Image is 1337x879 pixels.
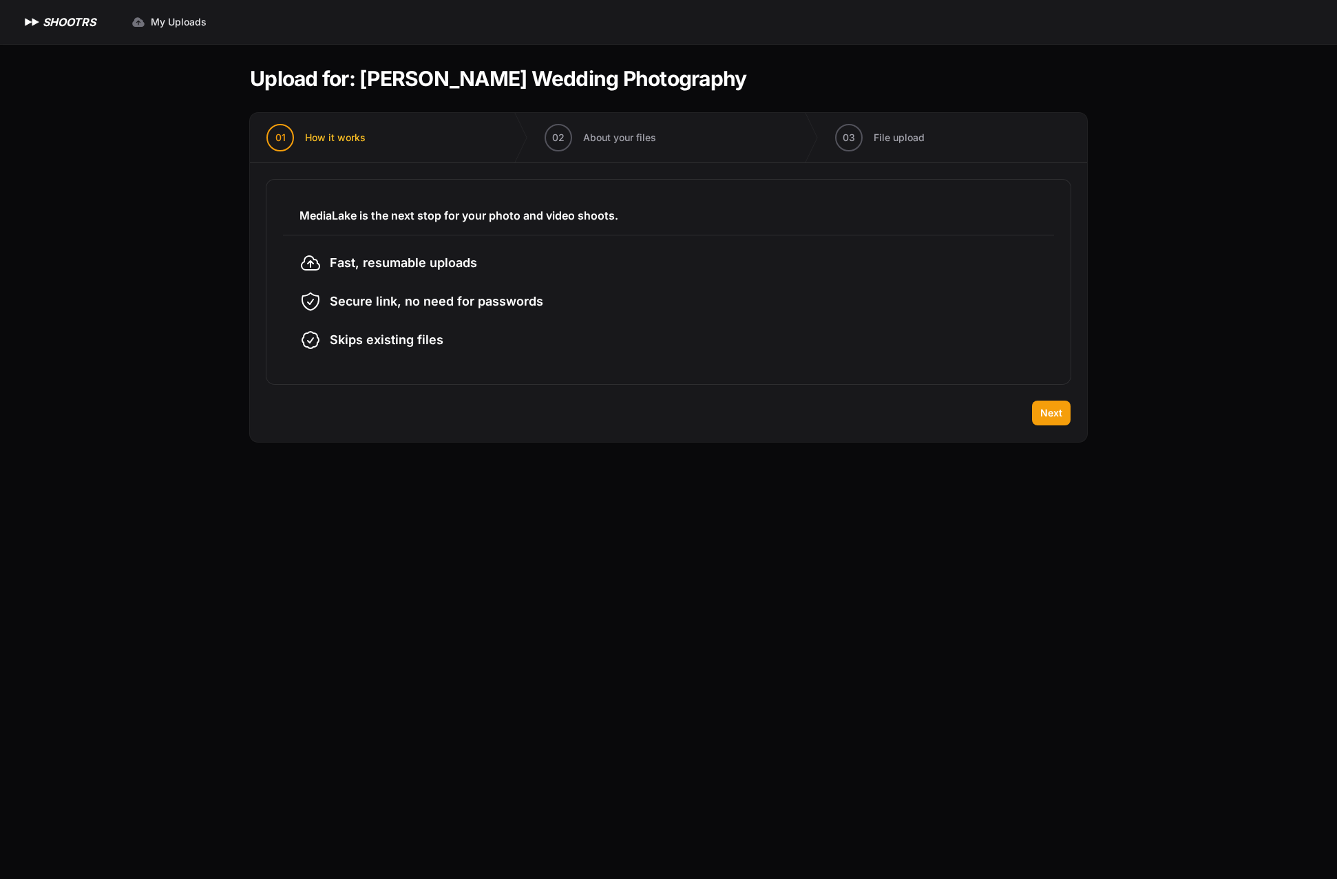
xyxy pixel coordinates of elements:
[22,14,96,30] a: SHOOTRS SHOOTRS
[330,330,443,350] span: Skips existing files
[528,113,673,162] button: 02 About your files
[1032,401,1071,425] button: Next
[583,131,656,145] span: About your files
[843,131,855,145] span: 03
[330,292,543,311] span: Secure link, no need for passwords
[275,131,286,145] span: 01
[552,131,565,145] span: 02
[151,15,207,29] span: My Uploads
[250,113,382,162] button: 01 How it works
[874,131,925,145] span: File upload
[123,10,215,34] a: My Uploads
[250,66,746,91] h1: Upload for: [PERSON_NAME] Wedding Photography
[22,14,43,30] img: SHOOTRS
[305,131,366,145] span: How it works
[819,113,941,162] button: 03 File upload
[299,207,1038,224] h3: MediaLake is the next stop for your photo and video shoots.
[330,253,477,273] span: Fast, resumable uploads
[1040,406,1062,420] span: Next
[43,14,96,30] h1: SHOOTRS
